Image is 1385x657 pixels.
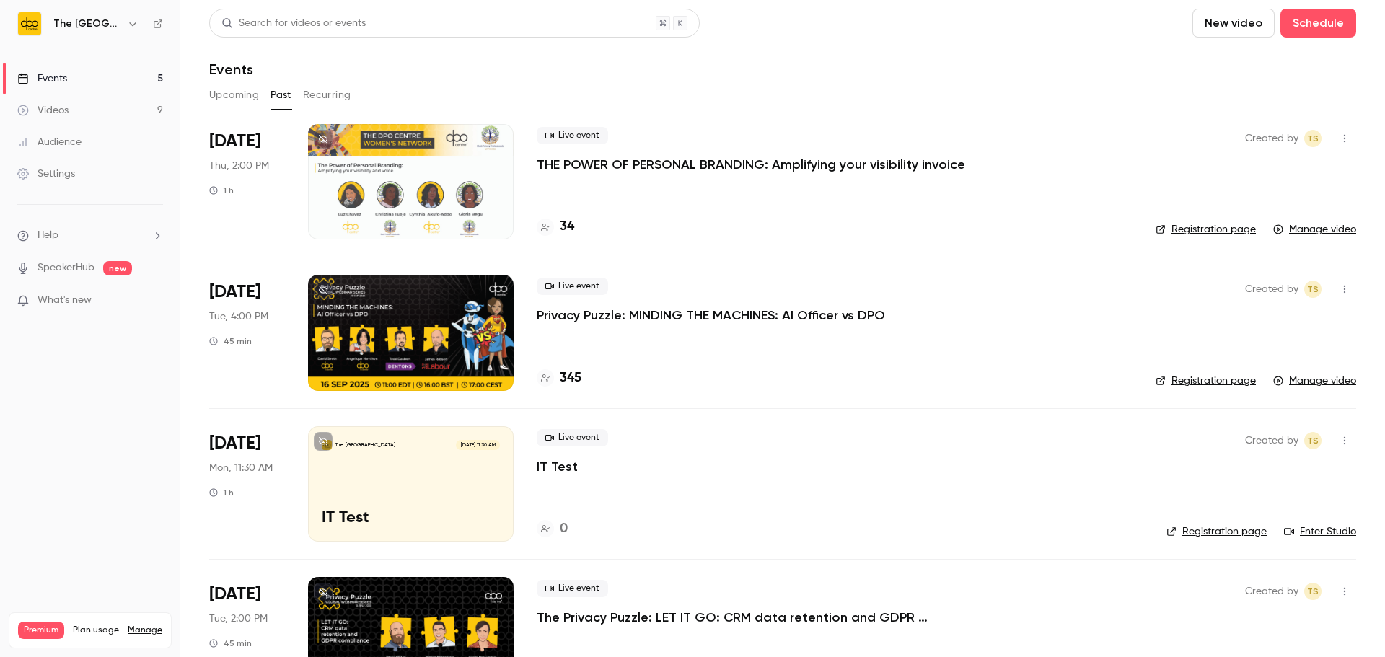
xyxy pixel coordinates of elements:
[128,625,162,636] a: Manage
[537,458,578,475] a: IT Test
[271,84,291,107] button: Past
[537,580,608,597] span: Live event
[17,135,82,149] div: Audience
[209,159,269,173] span: Thu, 2:00 PM
[335,441,395,449] p: The [GEOGRAPHIC_DATA]
[537,429,608,446] span: Live event
[303,84,351,107] button: Recurring
[1284,524,1356,539] a: Enter Studio
[537,217,574,237] a: 34
[209,461,273,475] span: Mon, 11:30 AM
[38,293,92,308] span: What's new
[221,16,366,31] div: Search for videos or events
[1307,281,1319,298] span: TS
[1304,583,1322,600] span: Taylor Swann
[560,217,574,237] h4: 34
[38,228,58,243] span: Help
[1280,9,1356,38] button: Schedule
[209,612,268,626] span: Tue, 2:00 PM
[560,369,581,388] h4: 345
[53,17,121,31] h6: The [GEOGRAPHIC_DATA]
[1166,524,1267,539] a: Registration page
[209,309,268,324] span: Tue, 4:00 PM
[38,260,94,275] a: SpeakerHub
[209,487,234,498] div: 1 h
[1245,281,1298,298] span: Created by
[537,307,885,324] a: Privacy Puzzle: MINDING THE MACHINES: AI Officer vs DPO
[209,335,252,347] div: 45 min
[18,12,41,35] img: The DPO Centre
[1307,432,1319,449] span: TS
[308,426,514,542] a: IT Test The [GEOGRAPHIC_DATA][DATE] 11:30 AMIT Test
[537,369,581,388] a: 345
[1273,374,1356,388] a: Manage video
[73,625,119,636] span: Plan usage
[1304,432,1322,449] span: Taylor Swann
[209,281,260,304] span: [DATE]
[18,622,64,639] span: Premium
[209,583,260,606] span: [DATE]
[1304,281,1322,298] span: Taylor Swann
[1307,130,1319,147] span: TS
[209,275,285,390] div: Sep 16 Tue, 4:00 PM (Europe/London)
[1192,9,1275,38] button: New video
[209,638,252,649] div: 45 min
[209,185,234,196] div: 1 h
[1245,432,1298,449] span: Created by
[17,228,163,243] li: help-dropdown-opener
[209,130,260,153] span: [DATE]
[537,609,969,626] a: The Privacy Puzzle: LET IT GO: CRM data retention and GDPR compliance
[209,432,260,455] span: [DATE]
[537,519,568,539] a: 0
[537,156,965,173] a: THE POWER OF PERSONAL BRANDING: Amplifying your visibility invoice
[1307,583,1319,600] span: TS
[17,71,67,86] div: Events
[17,103,69,118] div: Videos
[209,426,285,542] div: Aug 4 Mon, 11:30 AM (Europe/London)
[1304,130,1322,147] span: Taylor Swann
[209,61,253,78] h1: Events
[1245,583,1298,600] span: Created by
[537,278,608,295] span: Live event
[103,261,132,275] span: new
[456,440,499,450] span: [DATE] 11:30 AM
[1245,130,1298,147] span: Created by
[537,127,608,144] span: Live event
[560,519,568,539] h4: 0
[1156,222,1256,237] a: Registration page
[209,124,285,239] div: Oct 2 Thu, 2:00 PM (Europe/London)
[322,509,500,528] p: IT Test
[209,84,259,107] button: Upcoming
[17,167,75,181] div: Settings
[1273,222,1356,237] a: Manage video
[1156,374,1256,388] a: Registration page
